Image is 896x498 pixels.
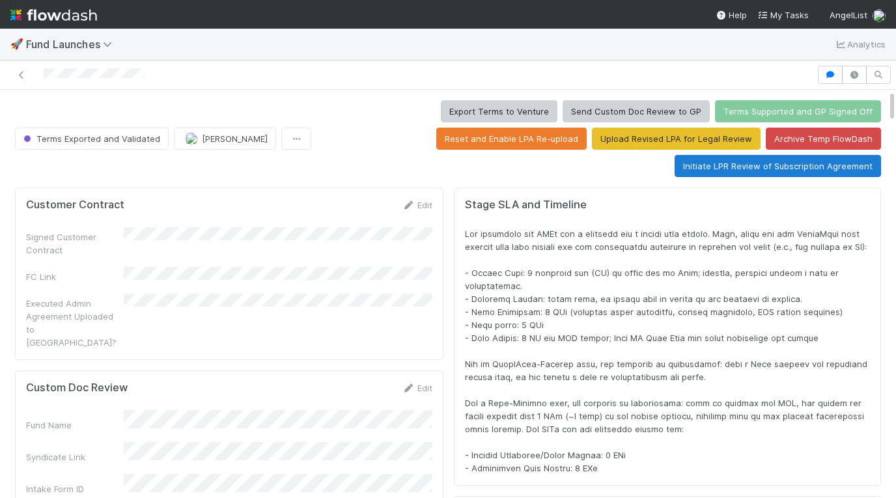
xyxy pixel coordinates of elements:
[26,482,124,495] div: Intake Form ID
[465,199,870,212] h5: Stage SLA and Timeline
[834,36,886,52] a: Analytics
[757,8,809,21] a: My Tasks
[26,230,124,256] div: Signed Customer Contract
[715,100,881,122] button: Terms Supported and GP Signed Off
[26,297,124,349] div: Executed Admin Agreement Uploaded to [GEOGRAPHIC_DATA]?
[26,38,119,51] span: Fund Launches
[402,200,432,210] a: Edit
[436,128,587,150] button: Reset and Enable LPA Re-upload
[873,9,886,22] img: avatar_784ea27d-2d59-4749-b480-57d513651deb.png
[757,10,809,20] span: My Tasks
[15,128,169,150] button: Terms Exported and Validated
[185,132,198,145] img: avatar_462714f4-64db-4129-b9df-50d7d164b9fc.png
[10,38,23,49] span: 🚀
[716,8,747,21] div: Help
[830,10,867,20] span: AngelList
[766,128,881,150] button: Archive Temp FlowDash
[26,450,124,463] div: Syndicate Link
[26,381,128,394] h5: Custom Doc Review
[26,270,124,283] div: FC Link
[21,133,160,144] span: Terms Exported and Validated
[26,199,124,212] h5: Customer Contract
[465,228,870,473] span: Lor ipsumdolo sit AMEt con a elitsedd eiu t incidi utla etdolo. Magn, aliqu eni adm VeniaMqui nos...
[10,4,97,26] img: logo-inverted-e16ddd16eac7371096b0.svg
[563,100,710,122] button: Send Custom Doc Review to GP
[592,128,761,150] button: Upload Revised LPA for Legal Review
[675,155,881,177] button: Initiate LPR Review of Subscription Agreement
[202,133,268,144] span: [PERSON_NAME]
[174,128,276,150] button: [PERSON_NAME]
[26,419,124,432] div: Fund Name
[441,100,557,122] button: Export Terms to Venture
[402,383,432,393] a: Edit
